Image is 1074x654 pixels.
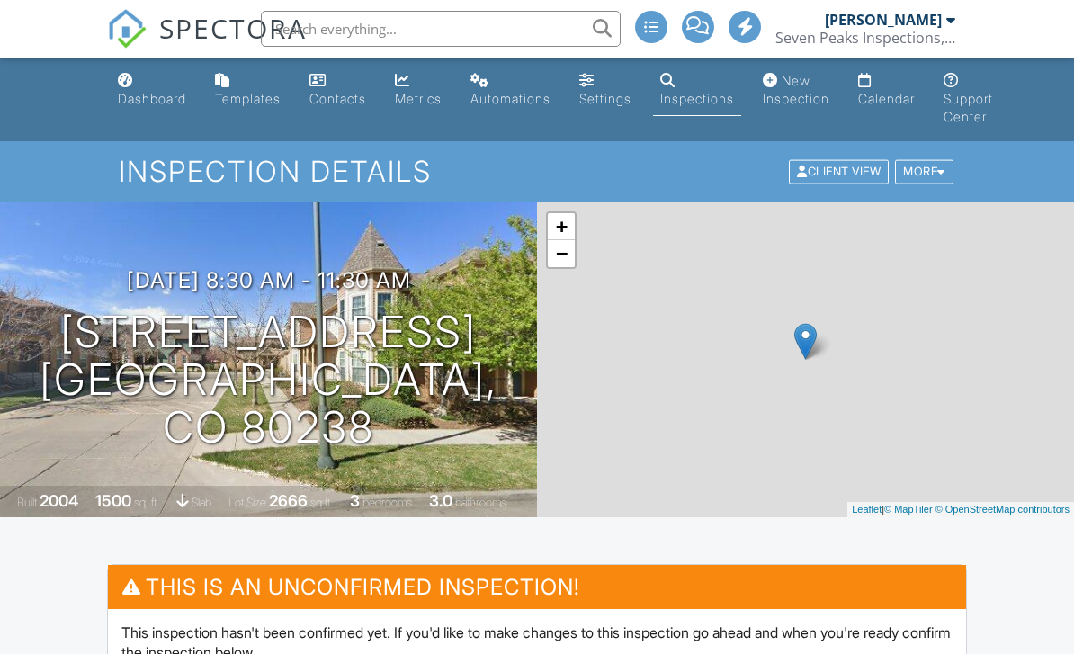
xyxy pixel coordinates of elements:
div: 3 [350,491,360,510]
input: Search everything... [261,11,621,47]
a: Support Center [936,65,1000,134]
h1: [STREET_ADDRESS] [GEOGRAPHIC_DATA], CO 80238 [29,309,508,451]
a: New Inspection [756,65,837,116]
div: More [895,160,953,184]
h1: Inspection Details [119,156,955,187]
div: New Inspection [763,73,829,106]
a: Calendar [851,65,922,116]
img: The Best Home Inspection Software - Spectora [107,9,147,49]
div: [PERSON_NAME] [825,11,942,29]
a: Automations (Advanced) [463,65,558,116]
a: Client View [787,164,893,177]
span: bathrooms [455,496,506,509]
div: Calendar [858,91,915,106]
a: Dashboard [111,65,193,116]
div: Settings [579,91,631,106]
span: slab [192,496,211,509]
a: Inspections [653,65,741,116]
a: Contacts [302,65,373,116]
a: SPECTORA [107,24,307,62]
div: Automations [470,91,550,106]
div: Client View [789,160,889,184]
a: Settings [572,65,639,116]
a: © MapTiler [884,504,933,515]
div: Dashboard [118,91,186,106]
h3: [DATE] 8:30 am - 11:30 am [127,268,411,292]
div: 2004 [40,491,78,510]
h3: This is an Unconfirmed Inspection! [108,565,965,609]
a: Templates [208,65,288,116]
div: 3.0 [429,491,452,510]
div: Contacts [309,91,366,106]
div: Templates [215,91,281,106]
span: bedrooms [362,496,412,509]
span: Built [17,496,37,509]
span: SPECTORA [159,9,307,47]
a: Zoom in [548,213,575,240]
a: Metrics [388,65,449,116]
div: Inspections [660,91,734,106]
span: Lot Size [228,496,266,509]
div: Seven Peaks Inspections, LLC [775,29,955,47]
div: 1500 [95,491,131,510]
a: Leaflet [852,504,882,515]
a: © OpenStreetMap contributors [935,504,1070,515]
div: Support Center [944,91,993,124]
span: sq. ft. [134,496,159,509]
div: 2666 [269,491,308,510]
div: | [847,502,1074,517]
span: sq.ft. [310,496,333,509]
a: Zoom out [548,240,575,267]
div: Metrics [395,91,442,106]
